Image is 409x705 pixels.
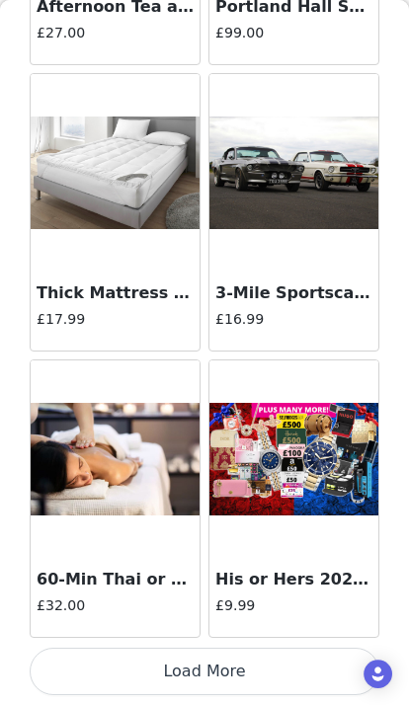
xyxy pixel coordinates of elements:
[215,23,372,43] h4: £99.00
[37,281,194,305] h3: Thick Mattress Topper ([DATE])
[215,281,372,305] h3: 3-Mile Sportscar Driving Experience ([DATE])
[209,403,378,516] img: His or Hers 2025 Mystery Deal (29 Aug)
[215,309,372,330] h4: £16.99
[31,117,200,230] img: Thick Mattress Topper (29 Aug)
[215,595,372,616] h4: £9.99
[30,648,379,695] button: Load More
[209,117,378,230] img: 3-Mile Sportscar Driving Experience (29 Aug)
[215,568,372,591] h3: His or Hers 2025 Mystery Deal ([DATE])
[37,568,194,591] h3: 60-Min Thai or Tissue Massage ([DATE])
[364,660,392,688] div: Open Intercom Messenger
[31,403,200,516] img: 60-Min Thai or Tissue Massage (29 Aug)
[37,309,194,330] h4: £17.99
[37,595,194,616] h4: £32.00
[37,23,194,43] h4: £27.00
